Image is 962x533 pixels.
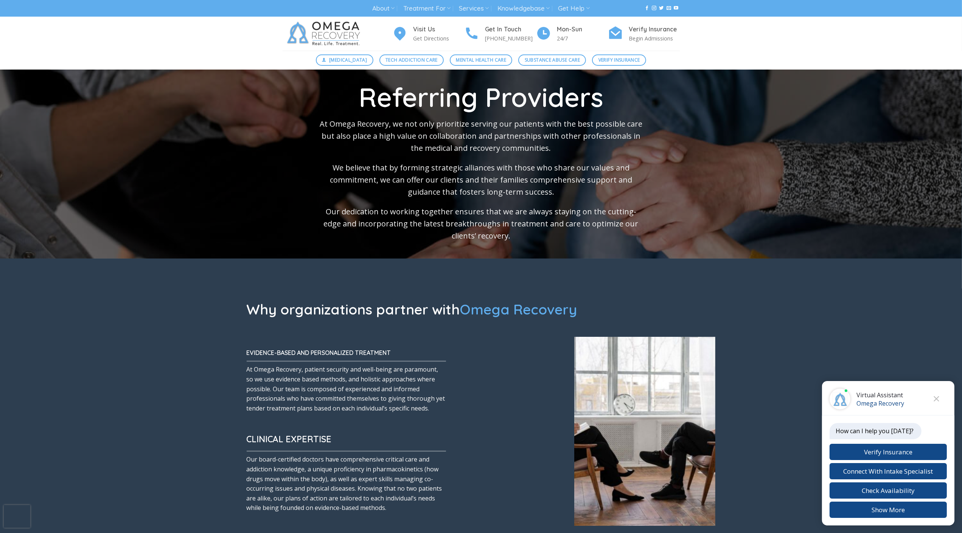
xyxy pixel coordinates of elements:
[652,6,656,11] a: Follow on Instagram
[558,2,590,15] a: Get Help
[318,206,645,242] p: Our dedication to working together ensures that we are always staying on the cutting-edge and inc...
[385,56,438,64] span: Tech Addiction Care
[598,56,640,64] span: Verify Insurance
[497,2,550,15] a: Knowledgebase
[318,84,645,110] h1: Referring Providers
[629,34,680,43] p: Begin Admissions
[667,6,671,11] a: Send us an email
[659,6,664,11] a: Follow on Twitter
[518,54,586,66] a: Substance Abuse Care
[525,56,580,64] span: Substance Abuse Care
[460,301,577,318] span: Omega Recovery
[403,2,451,15] a: Treatment For
[247,455,446,513] p: Our board-certified doctors have comprehensive critical care and addiction knowledge, a unique pr...
[379,54,444,66] a: Tech Addiction Care
[316,54,373,66] a: [MEDICAL_DATA]
[283,17,368,51] img: Omega Recovery
[247,348,446,358] h3: EVIDENCE-BASED AND PERSONALIZED TREATMENT
[247,432,446,446] h3: CLINICAL EXPERTISE
[247,300,634,318] h2: Why organizations partner with
[413,25,464,34] h4: Visit Us
[247,365,446,413] p: At Omega Recovery, patient security and well-being are paramount, so we use evidence based method...
[485,25,536,34] h4: Get In Touch
[372,2,395,15] a: About
[456,56,506,64] span: Mental Health Care
[413,34,464,43] p: Get Directions
[450,54,512,66] a: Mental Health Care
[592,54,646,66] a: Verify Insurance
[459,2,489,15] a: Services
[318,162,645,198] p: We believe that by forming strategic alliances with those who share our values and commitment, we...
[392,25,464,43] a: Visit Us Get Directions
[485,34,536,43] p: [PHONE_NUMBER]
[464,25,536,43] a: Get In Touch [PHONE_NUMBER]
[318,118,645,154] p: At Omega Recovery, we not only prioritize serving our patients with the best possible care but al...
[557,25,608,34] h4: Mon-Sun
[557,34,608,43] p: 24/7
[645,6,649,11] a: Follow on Facebook
[629,25,680,34] h4: Verify Insurance
[608,25,680,43] a: Verify Insurance Begin Admissions
[674,6,678,11] a: Follow on YouTube
[329,56,367,64] span: [MEDICAL_DATA]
